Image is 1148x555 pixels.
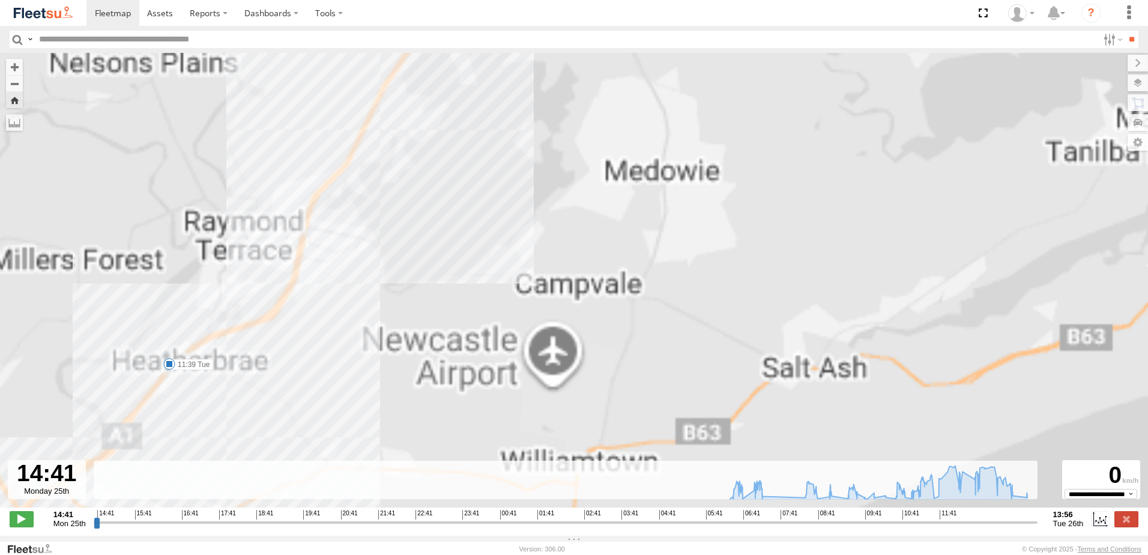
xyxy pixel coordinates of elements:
span: 02:41 [584,510,601,520]
span: 00:41 [500,510,517,520]
button: Zoom out [6,75,23,92]
a: Terms and Conditions [1078,545,1141,553]
button: Zoom in [6,59,23,75]
div: 0 [1064,462,1138,489]
span: 16:41 [182,510,199,520]
span: Tue 26th Aug 2025 [1053,519,1084,528]
label: Close [1114,511,1138,527]
span: 06:41 [743,510,760,520]
span: 14:41 [97,510,114,520]
span: 10:41 [902,510,919,520]
i: ? [1081,4,1101,23]
span: 22:41 [415,510,432,520]
span: 19:41 [303,510,320,520]
button: Zoom Home [6,92,23,108]
span: Mon 25th Aug 2025 [53,519,86,528]
span: 23:41 [462,510,479,520]
span: 18:41 [256,510,273,520]
div: Version: 306.00 [519,545,565,553]
span: 11:41 [940,510,956,520]
span: 17:41 [219,510,236,520]
label: Measure [6,114,23,131]
strong: 14:41 [53,510,86,519]
span: 20:41 [341,510,358,520]
a: Visit our Website [7,543,62,555]
span: 05:41 [706,510,723,520]
div: Brodie Roesler [1004,4,1039,22]
span: 03:41 [621,510,638,520]
label: 11:39 Tue [169,359,213,370]
span: 15:41 [135,510,152,520]
span: 01:41 [537,510,554,520]
span: 09:41 [865,510,882,520]
span: 04:41 [659,510,676,520]
label: Play/Stop [10,511,34,527]
label: Search Filter Options [1099,31,1125,48]
div: © Copyright 2025 - [1022,545,1141,553]
span: 08:41 [818,510,835,520]
label: Search Query [25,31,35,48]
span: 21:41 [378,510,395,520]
img: fleetsu-logo-horizontal.svg [12,5,74,21]
label: Map Settings [1128,134,1148,151]
strong: 13:56 [1053,510,1084,519]
span: 07:41 [781,510,797,520]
